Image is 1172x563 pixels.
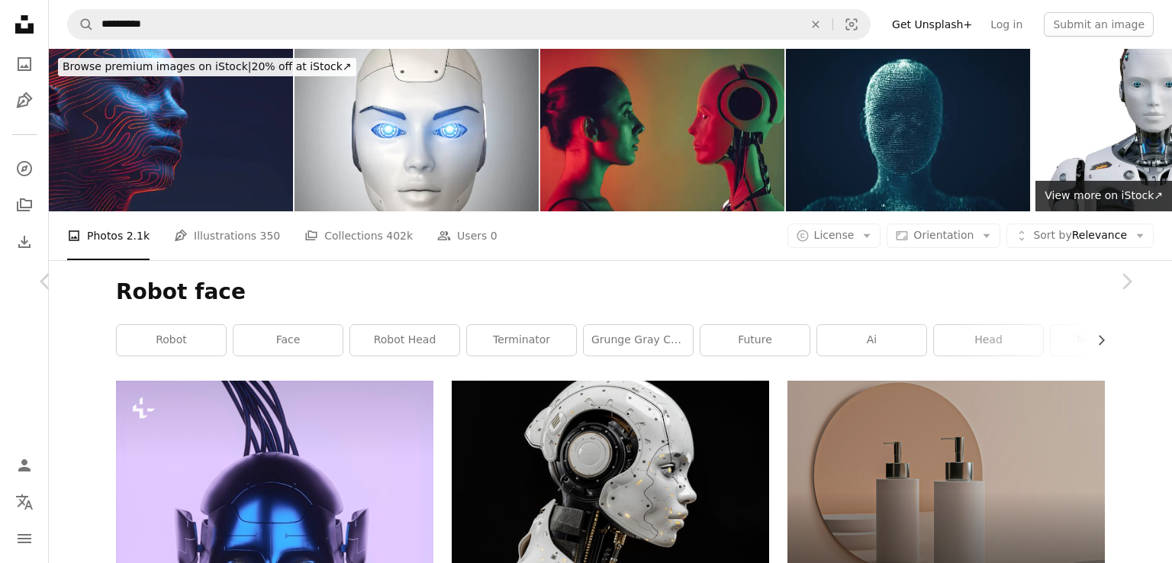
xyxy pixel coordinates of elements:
img: Hologram Human Head - Deep Learning And Artificial Intelligence Abstract Background [786,49,1030,211]
a: Collections 402k [304,211,413,260]
span: 350 [260,227,281,244]
a: Get Unsplash+ [883,12,981,37]
a: technology [1051,325,1160,355]
a: future [700,325,810,355]
a: Browse premium images on iStock|20% off at iStock↗ [49,49,365,85]
a: Photos [9,49,40,79]
button: Menu [9,523,40,554]
button: Clear [799,10,832,39]
a: A white robot is standing in front of a black background [452,493,769,507]
span: Browse premium images on iStock | [63,60,251,72]
span: Sort by [1033,229,1071,241]
div: 20% off at iStock ↗ [58,58,356,76]
form: Find visuals sitewide [67,9,871,40]
a: head [934,325,1043,355]
a: robot [117,325,226,355]
button: Search Unsplash [68,10,94,39]
h1: Robot face [116,278,1105,306]
span: License [814,229,855,241]
button: Visual search [833,10,870,39]
a: robot head [350,325,459,355]
a: Collections [9,190,40,220]
button: Language [9,487,40,517]
img: Robot's beauty [295,49,539,211]
a: Log in / Sign up [9,450,40,481]
span: Orientation [913,229,974,241]
a: Log in [981,12,1032,37]
button: Orientation [887,224,1000,248]
span: 0 [491,227,497,244]
a: Explore [9,153,40,184]
a: Users 0 [437,211,497,260]
span: View more on iStock ↗ [1045,189,1163,201]
span: 402k [386,227,413,244]
button: Submit an image [1044,12,1154,37]
a: Next [1080,208,1172,355]
a: grunge gray cement textured background [584,325,693,355]
img: Digital Human Head Concept For AI, Metaverse And Facial Recognition Technology [49,49,293,211]
button: Sort byRelevance [1006,224,1154,248]
a: face [233,325,343,355]
a: Illustrations 350 [174,211,280,260]
a: ai [817,325,926,355]
img: Human Vs Robot [540,49,784,211]
a: Illustrations [9,85,40,116]
a: terminator [467,325,576,355]
span: Relevance [1033,228,1127,243]
a: View more on iStock↗ [1035,181,1172,211]
button: License [787,224,881,248]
